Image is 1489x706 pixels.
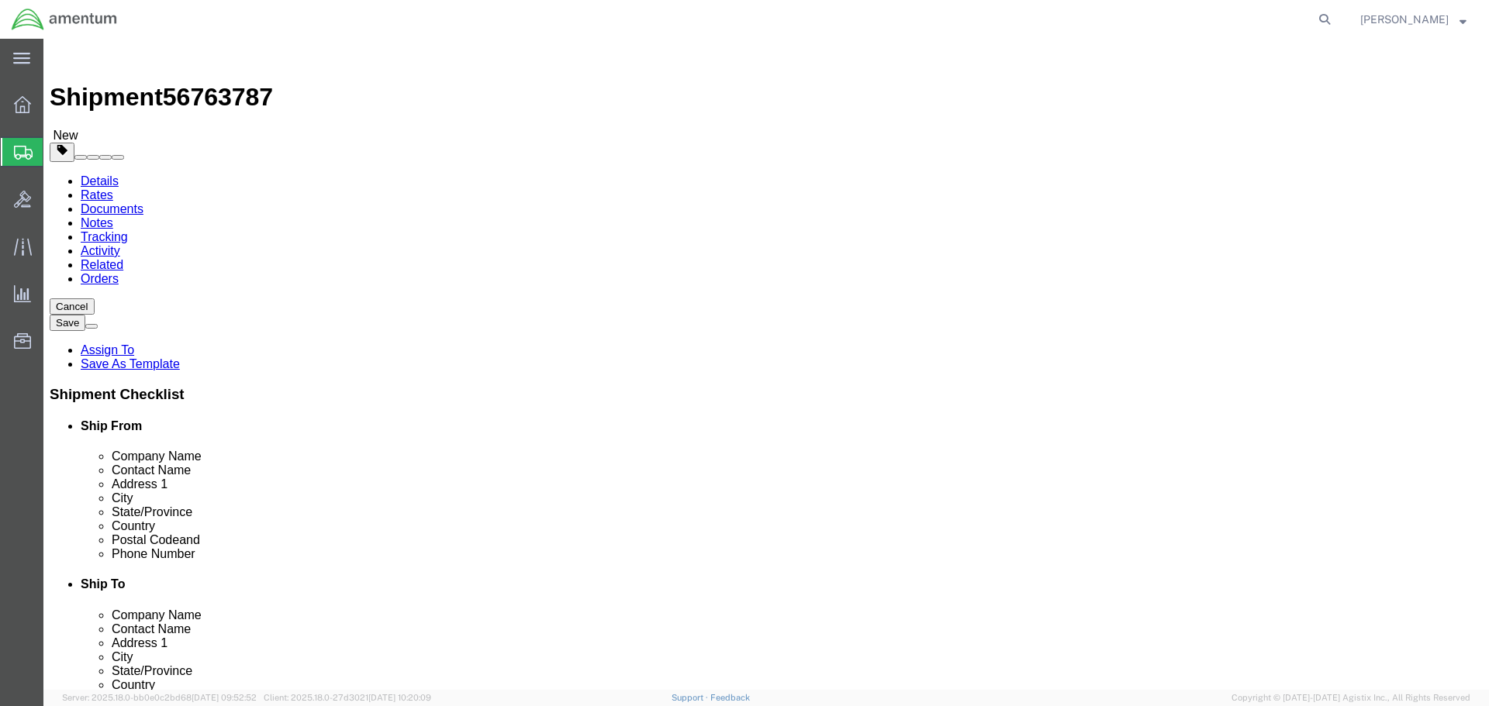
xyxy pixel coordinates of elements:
[264,693,431,702] span: Client: 2025.18.0-27d3021
[368,693,431,702] span: [DATE] 10:20:09
[672,693,710,702] a: Support
[11,8,118,31] img: logo
[43,39,1489,690] iframe: FS Legacy Container
[192,693,257,702] span: [DATE] 09:52:52
[1359,10,1467,29] button: [PERSON_NAME]
[710,693,750,702] a: Feedback
[1360,11,1449,28] span: Rob Allmond
[1232,691,1470,704] span: Copyright © [DATE]-[DATE] Agistix Inc., All Rights Reserved
[62,693,257,702] span: Server: 2025.18.0-bb0e0c2bd68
